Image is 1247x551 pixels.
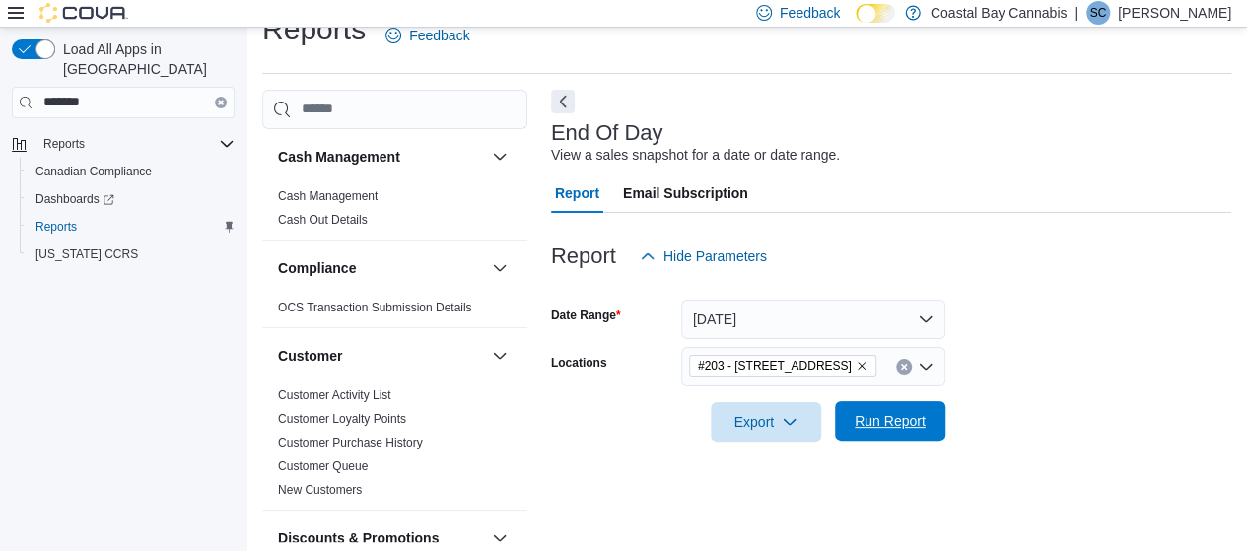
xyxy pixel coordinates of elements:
[4,130,242,158] button: Reports
[278,412,406,426] a: Customer Loyalty Points
[35,132,93,156] button: Reports
[28,215,85,239] a: Reports
[1086,1,1110,25] div: Sam Cornish
[551,121,663,145] h3: End Of Day
[28,187,235,211] span: Dashboards
[278,346,484,366] button: Customer
[551,244,616,268] h3: Report
[28,242,235,266] span: Washington CCRS
[28,160,160,183] a: Canadian Compliance
[278,188,378,204] span: Cash Management
[488,344,512,368] button: Customer
[35,164,152,179] span: Canadian Compliance
[278,482,362,498] span: New Customers
[278,528,484,548] button: Discounts & Promotions
[663,246,767,266] span: Hide Parameters
[278,483,362,497] a: New Customers
[262,10,366,49] h1: Reports
[278,212,368,228] span: Cash Out Details
[918,359,934,375] button: Open list of options
[856,360,867,372] button: Remove #203 - 442 Marine Dr. from selection in this group
[1074,1,1078,25] p: |
[551,90,575,113] button: Next
[215,97,227,108] button: Clear input
[278,458,368,474] span: Customer Queue
[378,16,477,55] a: Feedback
[551,145,840,166] div: View a sales snapshot for a date or date range.
[278,147,484,167] button: Cash Management
[409,26,469,45] span: Feedback
[278,436,423,449] a: Customer Purchase History
[39,3,128,23] img: Cova
[262,296,527,327] div: Compliance
[1118,1,1231,25] p: [PERSON_NAME]
[278,528,439,548] h3: Discounts & Promotions
[35,191,114,207] span: Dashboards
[278,388,391,402] a: Customer Activity List
[780,3,840,23] span: Feedback
[278,258,484,278] button: Compliance
[55,39,235,79] span: Load All Apps in [GEOGRAPHIC_DATA]
[681,300,945,339] button: [DATE]
[12,122,235,319] nav: Complex example
[28,215,235,239] span: Reports
[278,459,368,473] a: Customer Queue
[855,411,926,431] span: Run Report
[835,401,945,441] button: Run Report
[35,246,138,262] span: [US_STATE] CCRS
[262,383,527,510] div: Customer
[555,173,599,213] span: Report
[278,411,406,427] span: Customer Loyalty Points
[43,136,85,152] span: Reports
[488,526,512,550] button: Discounts & Promotions
[488,145,512,169] button: Cash Management
[689,355,876,377] span: #203 - 442 Marine Dr.
[35,219,77,235] span: Reports
[20,185,242,213] a: Dashboards
[35,132,235,156] span: Reports
[856,4,894,24] input: Dark Mode
[262,184,527,240] div: Cash Management
[20,158,242,185] button: Canadian Compliance
[278,301,472,314] a: OCS Transaction Submission Details
[20,241,242,268] button: [US_STATE] CCRS
[698,356,852,376] span: #203 - [STREET_ADDRESS]
[28,160,235,183] span: Canadian Compliance
[551,355,607,371] label: Locations
[28,242,146,266] a: [US_STATE] CCRS
[711,402,821,442] button: Export
[632,237,775,276] button: Hide Parameters
[488,256,512,280] button: Compliance
[278,213,368,227] a: Cash Out Details
[278,387,391,403] span: Customer Activity List
[278,346,342,366] h3: Customer
[278,435,423,450] span: Customer Purchase History
[551,308,621,323] label: Date Range
[856,23,857,24] span: Dark Mode
[723,402,809,442] span: Export
[1090,1,1107,25] span: SC
[278,189,378,203] a: Cash Management
[278,258,356,278] h3: Compliance
[931,1,1068,25] p: Coastal Bay Cannabis
[278,147,400,167] h3: Cash Management
[278,300,472,315] span: OCS Transaction Submission Details
[20,213,242,241] button: Reports
[28,187,122,211] a: Dashboards
[896,359,912,375] button: Clear input
[623,173,748,213] span: Email Subscription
